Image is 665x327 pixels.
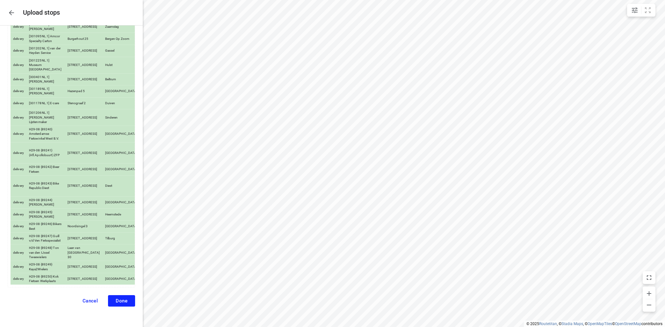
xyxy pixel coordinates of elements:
td: Burgerhout 25 [65,33,103,45]
td: Gassel [103,45,140,57]
td: delivery [11,97,26,109]
td: [STREET_ADDRESS] [65,126,103,142]
td: H29-08 {89240} Amsterdamse Fietswinkel West B.V. [26,126,65,142]
div: small contained button group [627,4,655,17]
td: Hazenpad 5 [65,85,103,98]
a: Routetitan [539,322,557,326]
td: delivery [11,175,26,196]
td: delivery [11,73,26,85]
td: [GEOGRAPHIC_DATA] [103,273,140,285]
td: [300401NL.1] [PERSON_NAME] [26,73,65,85]
td: [301202NL.1] van der Heyden Service [26,45,65,57]
td: H29-08 {89246} Bikers Best [26,221,65,233]
td: delivery [11,109,26,126]
td: Heemstede [103,208,140,221]
td: H29-08 {89247} Guill v/d Ven Fietsspecialist [26,232,65,244]
h5: Upload stops [23,9,60,16]
td: [STREET_ADDRESS] [65,261,103,273]
td: [STREET_ADDRESS] [65,73,103,85]
td: Stenograaf 2 [65,97,103,109]
button: Cancel [75,295,106,307]
span: Done [116,298,127,304]
td: delivery [11,244,26,261]
td: Diest [103,175,140,196]
td: [GEOGRAPHIC_DATA] [103,261,140,273]
td: delivery [11,273,26,285]
a: OpenMapTiles [588,322,612,326]
td: [GEOGRAPHIC_DATA] [103,221,140,233]
td: H29-08 {89244} [PERSON_NAME] [26,197,65,209]
td: H29-08 {89248} Ton van den IJssel Tweewielers [26,244,65,261]
td: [301095NL.1] Amcor Specialty Carton [26,33,65,45]
td: [301094NL.1] [PERSON_NAME] [26,21,65,33]
td: Zaamslag [103,21,140,33]
td: delivery [11,232,26,244]
td: [301178NL.1] E-care [26,97,65,109]
td: [STREET_ADDRESS] [65,163,103,176]
td: [STREET_ADDRESS] [65,273,103,285]
td: H29-08 {89249} Kaya2Wielers [26,261,65,273]
td: [STREET_ADDRESS] [65,57,103,73]
td: delivery [11,85,26,98]
td: [STREET_ADDRESS] [65,109,103,126]
td: delivery [11,126,26,142]
td: [GEOGRAPHIC_DATA] [103,85,140,98]
td: [GEOGRAPHIC_DATA] [103,126,140,142]
td: delivery [11,163,26,176]
td: delivery [11,57,26,73]
td: delivery [11,33,26,45]
td: [GEOGRAPHIC_DATA] [103,163,140,176]
span: Cancel [83,298,98,304]
td: H29-08 {89245} [PERSON_NAME] [26,208,65,221]
td: delivery [11,45,26,57]
td: [301225NL.1] Museum [GEOGRAPHIC_DATA] [26,57,65,73]
button: Done [108,295,135,307]
td: [301189NL.1] [PERSON_NAME] [26,85,65,98]
td: [GEOGRAPHIC_DATA] [103,142,140,163]
td: H29-08 {89242} Beer Fietsen [26,163,65,176]
td: Laan van [GEOGRAPHIC_DATA] 30 [65,244,103,261]
td: delivery [11,142,26,163]
td: [STREET_ADDRESS] [65,197,103,209]
td: H29-08 {89250} Kok Fietsen Werkplaats [26,273,65,285]
li: © 2025 , © , © © contributors [526,322,662,326]
td: delivery [11,261,26,273]
td: [STREET_ADDRESS] [65,208,103,221]
td: [GEOGRAPHIC_DATA] [103,197,140,209]
td: Hulst [103,57,140,73]
td: [GEOGRAPHIC_DATA] [103,244,140,261]
td: Beltrum [103,73,140,85]
button: Map settings [628,4,641,17]
td: [STREET_ADDRESS] [65,175,103,196]
td: delivery [11,21,26,33]
td: Bergen Op Zoom [103,33,140,45]
td: delivery [11,197,26,209]
td: [STREET_ADDRESS] [65,21,103,33]
a: OpenStreetMap [615,322,641,326]
td: H29-08 {89243} Bike Republic Diest [26,175,65,196]
td: Sinderen [103,109,140,126]
td: [STREET_ADDRESS] [65,142,103,163]
td: H29-08 {89241} (Afl.Apollobuurt) ZFP [26,142,65,163]
td: delivery [11,208,26,221]
td: [STREET_ADDRESS] [65,232,103,244]
td: delivery [11,221,26,233]
td: Tilburg [103,232,140,244]
td: [STREET_ADDRESS] [65,45,103,57]
td: Duiven [103,97,140,109]
td: [301206NL.1] [PERSON_NAME] Lijstenmaker [26,109,65,126]
a: Stadia Maps [561,322,583,326]
td: Noordsingel 3 [65,221,103,233]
